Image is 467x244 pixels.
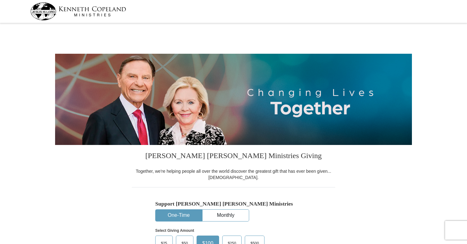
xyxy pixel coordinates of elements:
[156,210,202,221] button: One-Time
[132,145,335,168] h3: [PERSON_NAME] [PERSON_NAME] Ministries Giving
[155,228,194,233] strong: Select Giving Amount
[203,210,249,221] button: Monthly
[30,2,126,20] img: kcm-header-logo.svg
[132,168,335,181] div: Together, we're helping people all over the world discover the greatest gift that has ever been g...
[155,201,312,207] h5: Support [PERSON_NAME] [PERSON_NAME] Ministries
